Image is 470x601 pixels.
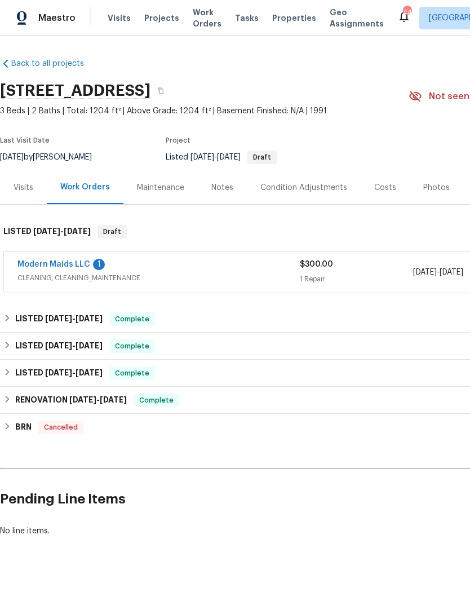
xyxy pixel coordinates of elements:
div: Condition Adjustments [260,182,347,193]
span: Listed [166,153,277,161]
div: 44 [403,7,411,18]
span: Complete [135,395,178,406]
div: Photos [423,182,450,193]
span: CLEANING, CLEANING_MAINTENANCE [17,272,300,284]
span: - [69,396,127,404]
span: Complete [110,368,154,379]
h6: RENOVATION [15,394,127,407]
h6: LISTED [3,225,91,238]
span: [DATE] [45,315,72,322]
h6: LISTED [15,366,103,380]
span: - [45,315,103,322]
span: [DATE] [33,227,60,235]
span: Visits [108,12,131,24]
span: [DATE] [100,396,127,404]
span: - [45,369,103,377]
div: 1 Repair [300,273,413,285]
span: [DATE] [217,153,241,161]
span: Cancelled [39,422,82,433]
span: Projects [144,12,179,24]
span: [DATE] [76,369,103,377]
span: Tasks [235,14,259,22]
span: Work Orders [193,7,221,29]
span: - [45,342,103,350]
div: 1 [93,259,105,270]
h6: BRN [15,421,32,434]
h6: LISTED [15,339,103,353]
span: Complete [110,313,154,325]
h6: LISTED [15,312,103,326]
span: [DATE] [76,315,103,322]
span: [DATE] [413,268,437,276]
span: [DATE] [45,342,72,350]
span: Draft [99,226,126,237]
span: - [33,227,91,235]
a: Modern Maids LLC [17,260,90,268]
span: [DATE] [69,396,96,404]
span: - [190,153,241,161]
span: Maestro [38,12,76,24]
button: Copy Address [150,81,171,101]
div: Visits [14,182,33,193]
span: $300.00 [300,260,333,268]
span: Complete [110,341,154,352]
span: Geo Assignments [330,7,384,29]
div: Notes [211,182,233,193]
div: Costs [374,182,396,193]
span: [DATE] [440,268,463,276]
span: [DATE] [190,153,214,161]
span: Project [166,137,190,144]
div: Work Orders [60,182,110,193]
span: Properties [272,12,316,24]
div: Maintenance [137,182,184,193]
span: - [413,267,463,278]
span: [DATE] [64,227,91,235]
span: [DATE] [45,369,72,377]
span: Draft [249,154,276,161]
span: [DATE] [76,342,103,350]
